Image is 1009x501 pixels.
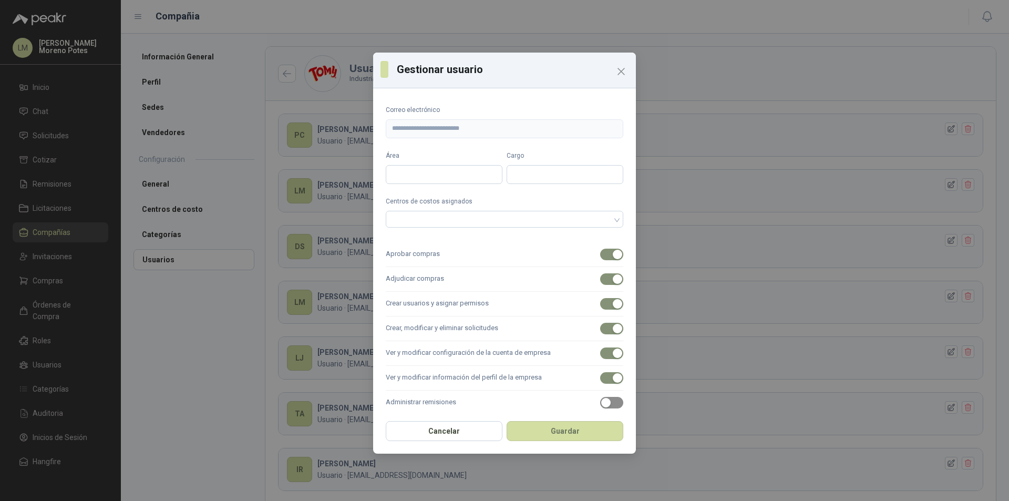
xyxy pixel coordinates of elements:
button: Close [613,63,630,80]
button: Ver y modificar configuración de la cuenta de empresa [600,347,623,359]
button: Crear usuarios y asignar permisos [600,298,623,310]
label: Correo electrónico [386,105,623,115]
button: Cancelar [386,421,502,441]
label: Adjudicar compras [386,267,623,292]
label: Crear usuarios y asignar permisos [386,292,623,316]
label: Administrar remisiones [386,391,623,415]
label: Área [386,151,502,161]
label: Aprobar compras [386,242,623,267]
label: Centros de costos asignados [386,197,623,207]
button: Ver y modificar información del perfil de la empresa [600,372,623,384]
button: Adjudicar compras [600,273,623,285]
button: Aprobar compras [600,249,623,260]
label: Ver y modificar configuración de la cuenta de empresa [386,341,623,366]
button: Administrar remisiones [600,397,623,408]
button: Guardar [507,421,623,441]
label: Cargo [507,151,623,161]
button: Crear, modificar y eliminar solicitudes [600,323,623,334]
h3: Gestionar usuario [397,62,629,77]
label: Ver y modificar información del perfil de la empresa [386,366,623,391]
label: Crear, modificar y eliminar solicitudes [386,316,623,341]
